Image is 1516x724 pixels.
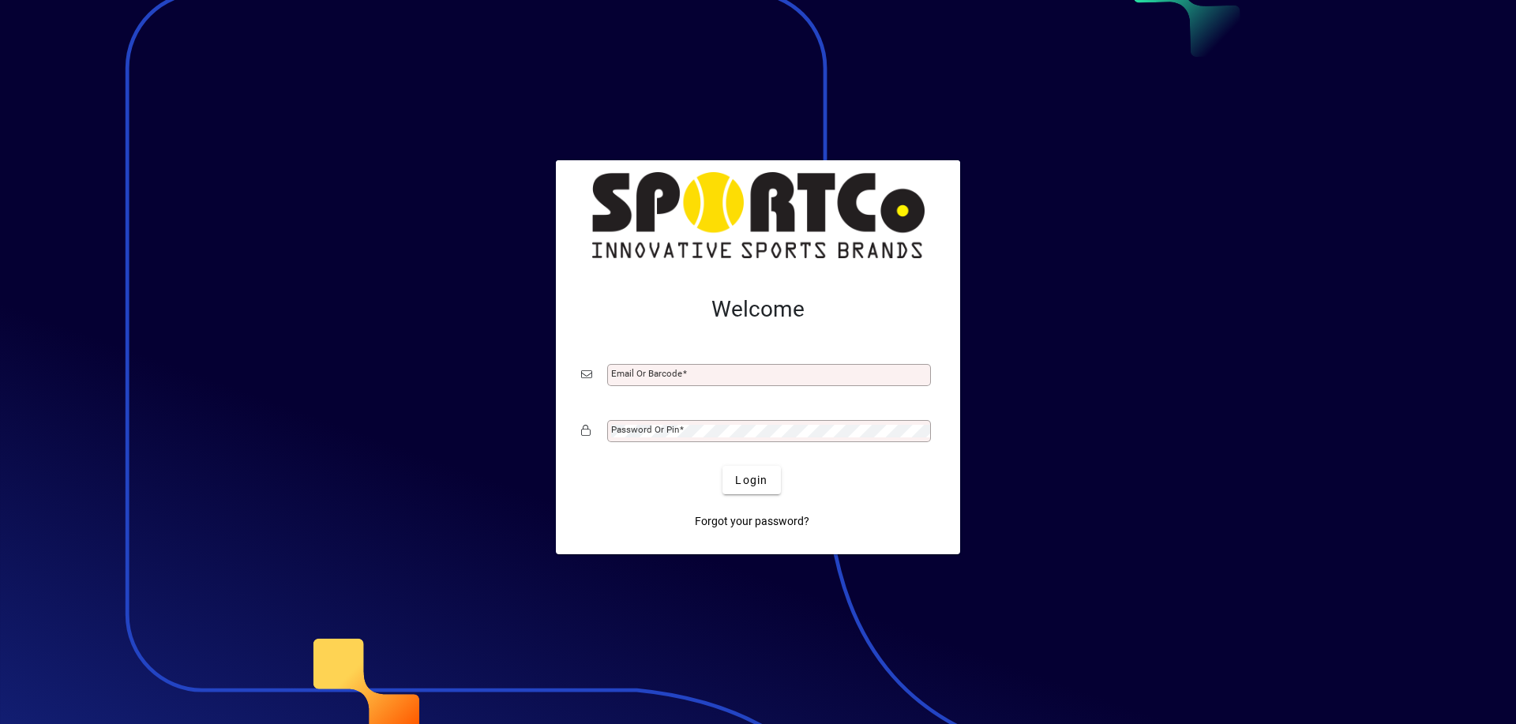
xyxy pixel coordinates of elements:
[689,507,816,535] a: Forgot your password?
[611,424,679,435] mat-label: Password or Pin
[722,466,780,494] button: Login
[581,296,935,323] h2: Welcome
[611,368,682,379] mat-label: Email or Barcode
[735,472,767,489] span: Login
[695,513,809,530] span: Forgot your password?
